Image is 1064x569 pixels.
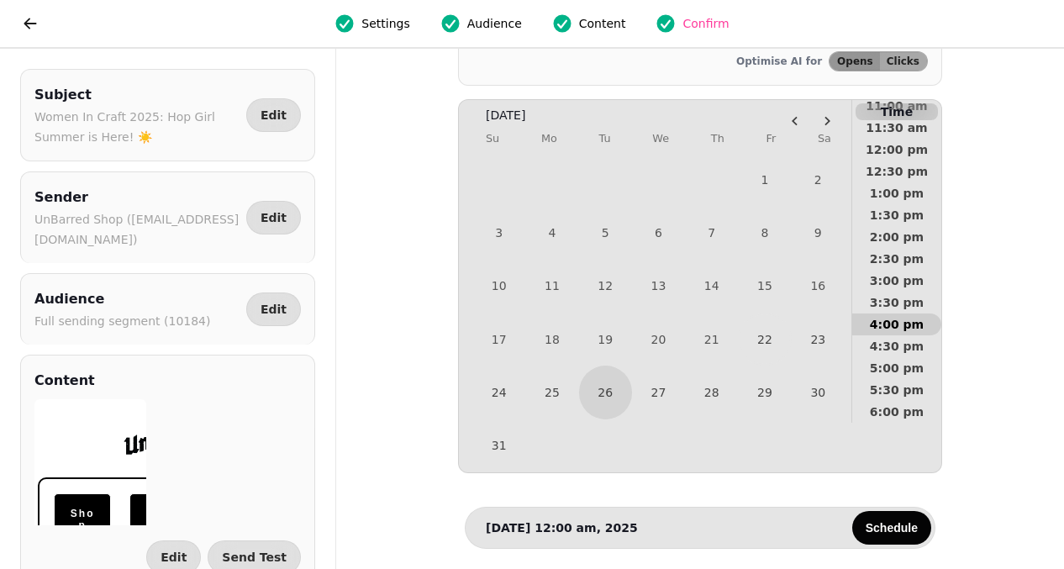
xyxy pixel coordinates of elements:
span: 2:00 pm [866,231,928,243]
span: Opens [837,56,873,66]
span: 12:00 pm [866,144,928,155]
span: Edit [161,551,187,563]
button: 4:00 pm [852,313,941,335]
p: Time [856,103,938,120]
button: Sunday, August 10th, 2025 [472,260,525,313]
button: Go to the Next Month [813,107,841,135]
span: [DATE] [486,107,525,124]
a: Shop [19,94,76,146]
button: Monday, August 18th, 2025 [525,313,578,366]
p: Optimise AI for [736,55,822,68]
button: Monday, August 11th, 2025 [525,260,578,313]
button: Clicks [880,52,927,71]
button: 4:30 pm [852,335,941,357]
span: Edit [261,109,287,121]
button: Friday, August 15th, 2025 [738,260,791,313]
button: Saturday, August 9th, 2025 [792,206,845,259]
button: Wednesday, August 13th, 2025 [632,260,685,313]
span: 5:00 pm [866,362,928,374]
button: Saturday, August 2nd, 2025 [792,153,845,206]
button: Friday, August 8th, 2025 [738,206,791,259]
button: Sunday, August 31st, 2025 [472,419,525,472]
span: 3:30 pm [866,297,928,308]
button: Friday, August 1st, 2025 [738,153,791,206]
button: Thursday, August 7th, 2025 [685,206,738,259]
a: News [191,94,250,146]
h2: Audience [34,287,210,311]
button: Wednesday, August 20th, 2025 [632,313,685,366]
button: 2:30 pm [852,248,941,270]
span: Schedule [866,522,918,534]
button: Monday, August 4th, 2025 [525,206,578,259]
button: Today, Friday, August 22nd, 2025 [740,314,789,364]
button: Tuesday, August 5th, 2025 [579,206,632,259]
span: Clicks [887,56,919,66]
span: Edit [261,212,287,224]
button: Sunday, August 3rd, 2025 [472,206,525,259]
button: 1:30 pm [852,204,941,226]
span: Audience [467,15,522,32]
button: Monday, August 25th, 2025 [525,366,578,419]
button: Schedule [852,511,931,545]
button: Saturday, August 30th, 2025 [792,366,845,419]
span: 4:30 pm [866,340,928,352]
button: 12:30 pm [852,161,941,182]
span: Edit [261,303,287,315]
button: Friday, August 29th, 2025 [738,366,791,419]
button: Tuesday, August 19th, 2025 [579,313,632,366]
button: Edit [246,201,301,234]
p: Full sending segment (10184) [34,311,210,331]
button: Sunday, August 24th, 2025 [472,366,525,419]
button: 2:00 pm [852,226,941,248]
button: 5:00 pm [852,357,941,379]
button: Go to the Previous Month [781,107,809,135]
span: Confirm [682,15,729,32]
button: 6:00 pm [852,401,941,423]
button: Edit [246,292,301,326]
span: 12:30 pm [866,166,928,177]
span: 4:00 pm [866,319,928,330]
button: 3:30 pm [852,292,941,313]
span: Content [579,15,626,32]
p: [DATE] 12:00 am, 2025 [486,519,638,536]
button: go back [13,7,47,40]
button: Wednesday, August 6th, 2025 [632,206,685,259]
h2: Content [34,369,95,393]
th: Monday [541,124,557,153]
span: Send Test [222,551,287,563]
button: 12:00 pm [852,139,941,161]
button: Tuesday, August 12th, 2025 [579,260,632,313]
th: Friday [766,124,776,153]
table: August 2025 [472,124,845,472]
span: 1:30 pm [866,209,928,221]
span: 2:30 pm [866,253,928,265]
button: Tuesday, August 26th, 2025, selected [579,366,632,419]
a: Taproom [95,94,172,146]
button: 5:30 pm [852,379,941,401]
button: Saturday, August 16th, 2025 [792,260,845,313]
span: 11:30 am [866,122,928,134]
span: 6:00 pm [866,406,928,418]
span: Settings [361,15,409,32]
p: Women In Craft 2025: Hop Girl Summer is Here! ☀️ [34,107,240,147]
p: UnBarred Shop ([EMAIL_ADDRESS][DOMAIN_NAME]) [34,209,240,250]
th: Tuesday [599,124,611,153]
button: Wednesday, August 27th, 2025 [632,366,685,419]
th: Saturday [818,124,831,153]
th: Sunday [486,124,499,153]
th: Wednesday [652,124,669,153]
h2: Subject [34,83,240,107]
button: 1:00 pm [852,182,941,204]
button: Opens [830,52,880,71]
button: Edit [246,98,301,132]
button: Thursday, August 21st, 2025 [685,313,738,366]
button: 3:00 pm [852,270,941,292]
button: Sunday, August 17th, 2025 [472,313,525,366]
button: Thursday, August 14th, 2025 [685,260,738,313]
span: 1:00 pm [866,187,928,199]
th: Thursday [711,124,724,153]
span: 5:30 pm [866,384,928,396]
